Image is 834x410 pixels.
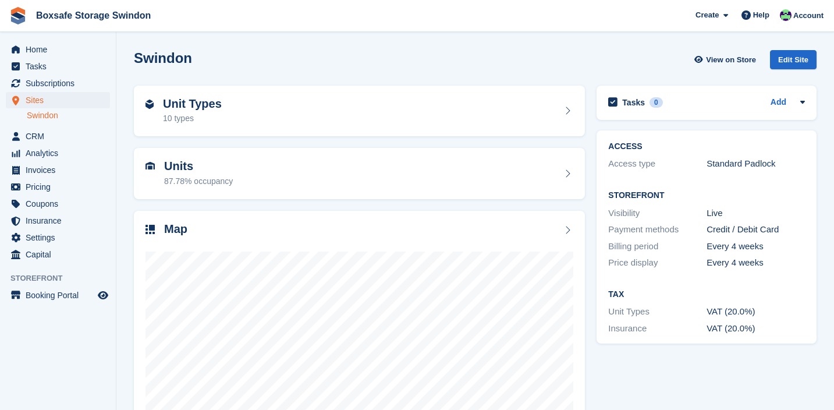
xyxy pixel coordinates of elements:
a: Unit Types 10 types [134,86,585,137]
div: Access type [608,157,707,171]
div: 87.78% occupancy [164,175,233,188]
div: VAT (20.0%) [707,322,805,335]
a: menu [6,179,110,195]
img: stora-icon-8386f47178a22dfd0bd8f6a31ec36ba5ce8667c1dd55bd0f319d3a0aa187defe.svg [9,7,27,24]
div: 0 [650,97,663,108]
div: Billing period [608,240,707,253]
div: Insurance [608,322,707,335]
span: Coupons [26,196,95,212]
h2: Tasks [622,97,645,108]
a: menu [6,287,110,303]
span: Help [753,9,769,21]
span: View on Store [706,54,756,66]
a: Boxsafe Storage Swindon [31,6,155,25]
a: menu [6,246,110,263]
a: Edit Site [770,50,817,74]
div: Edit Site [770,50,817,69]
div: Every 4 weeks [707,240,805,253]
div: Visibility [608,207,707,220]
span: Sites [26,92,95,108]
span: CRM [26,128,95,144]
h2: Storefront [608,191,805,200]
span: Home [26,41,95,58]
a: menu [6,145,110,161]
div: Payment methods [608,223,707,236]
a: Add [771,96,786,109]
h2: Tax [608,290,805,299]
a: menu [6,75,110,91]
div: Credit / Debit Card [707,223,805,236]
img: unit-type-icn-2b2737a686de81e16bb02015468b77c625bbabd49415b5ef34ead5e3b44a266d.svg [145,100,154,109]
span: Account [793,10,824,22]
span: Booking Portal [26,287,95,303]
img: unit-icn-7be61d7bf1b0ce9d3e12c5938cc71ed9869f7b940bace4675aadf7bd6d80202e.svg [145,162,155,170]
span: Pricing [26,179,95,195]
span: Storefront [10,273,116,284]
a: Swindon [27,110,110,121]
span: Capital [26,246,95,263]
div: 10 types [163,112,222,125]
h2: Swindon [134,50,192,66]
h2: Units [164,160,233,173]
div: Price display [608,256,707,270]
span: Settings [26,229,95,246]
h2: Unit Types [163,97,222,111]
a: menu [6,213,110,229]
span: Subscriptions [26,75,95,91]
div: VAT (20.0%) [707,305,805,319]
div: Every 4 weeks [707,256,805,270]
span: Analytics [26,145,95,161]
a: menu [6,58,110,75]
a: menu [6,41,110,58]
a: menu [6,196,110,212]
h2: ACCESS [608,142,805,151]
div: Live [707,207,805,220]
h2: Map [164,222,187,236]
span: Invoices [26,162,95,178]
a: View on Store [693,50,761,69]
span: Insurance [26,213,95,229]
a: menu [6,128,110,144]
a: Units 87.78% occupancy [134,148,585,199]
a: Preview store [96,288,110,302]
span: Tasks [26,58,95,75]
img: map-icn-33ee37083ee616e46c38cad1a60f524a97daa1e2b2c8c0bc3eb3415660979fc1.svg [145,225,155,234]
a: menu [6,92,110,108]
a: menu [6,229,110,246]
div: Unit Types [608,305,707,319]
a: menu [6,162,110,178]
div: Standard Padlock [707,157,805,171]
img: Kim Virabi [780,9,792,21]
span: Create [695,9,719,21]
